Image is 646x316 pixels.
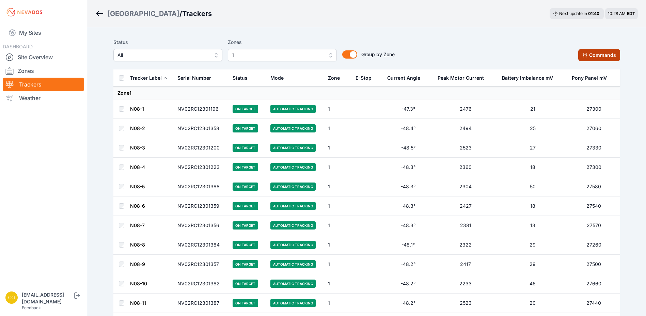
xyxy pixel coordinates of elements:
div: Status [233,75,248,81]
span: Automatic Tracking [270,221,316,230]
td: 1 [324,196,351,216]
td: -48.2° [383,294,433,313]
td: NV02RC12301356 [173,216,229,235]
a: N08-9 [130,261,145,267]
td: -48.3° [383,177,433,196]
td: -48.2° [383,255,433,274]
div: Mode [270,75,284,81]
button: Serial Number [177,70,217,86]
span: All [117,51,209,59]
h3: Trackers [182,9,212,18]
button: Pony Panel mV [572,70,612,86]
td: 46 [498,274,567,294]
td: 2523 [434,294,498,313]
a: N08-6 [130,203,145,209]
span: Automatic Tracking [270,124,316,132]
td: 50 [498,177,567,196]
a: N08-4 [130,164,145,170]
td: -47.3° [383,99,433,119]
span: Automatic Tracking [270,105,316,113]
td: 2381 [434,216,498,235]
td: 27440 [568,294,620,313]
a: My Sites [3,25,84,41]
span: On Target [233,260,258,268]
td: 1 [324,99,351,119]
span: / [179,9,182,18]
td: NV02RC12301387 [173,294,229,313]
a: N08-3 [130,145,145,151]
td: 1 [324,138,351,158]
button: Status [233,70,253,86]
td: 20 [498,294,567,313]
div: Pony Panel mV [572,75,607,81]
td: NV02RC12301359 [173,196,229,216]
span: On Target [233,280,258,288]
a: Trackers [3,78,84,91]
td: NV02RC12301357 [173,255,229,274]
td: NV02RC12301384 [173,235,229,255]
span: On Target [233,105,258,113]
td: 27500 [568,255,620,274]
button: Peak Motor Current [438,70,489,86]
td: 27660 [568,274,620,294]
td: 21 [498,99,567,119]
td: 1 [324,294,351,313]
td: NV02RC12301196 [173,99,229,119]
td: NV02RC12301382 [173,274,229,294]
a: N08-8 [130,242,145,248]
td: NV02RC12301200 [173,138,229,158]
a: Site Overview [3,50,84,64]
td: 29 [498,255,567,274]
div: Peak Motor Current [438,75,484,81]
span: Automatic Tracking [270,144,316,152]
td: 27580 [568,177,620,196]
td: 27300 [568,158,620,177]
button: All [113,49,222,61]
span: On Target [233,144,258,152]
label: Status [113,38,222,46]
div: [EMAIL_ADDRESS][DOMAIN_NAME] [22,291,73,305]
div: E-Stop [356,75,372,81]
button: Battery Imbalance mV [502,70,558,86]
td: 1 [324,119,351,138]
td: 27540 [568,196,620,216]
span: Automatic Tracking [270,260,316,268]
span: Automatic Tracking [270,163,316,171]
td: 27300 [568,99,620,119]
a: Zones [3,64,84,78]
td: 2523 [434,138,498,158]
td: -48.1° [383,235,433,255]
td: 1 [324,235,351,255]
td: 2427 [434,196,498,216]
td: -48.5° [383,138,433,158]
td: 2360 [434,158,498,177]
img: controlroomoperator@invenergy.com [5,291,18,304]
span: On Target [233,183,258,191]
td: 2322 [434,235,498,255]
td: -48.3° [383,158,433,177]
button: Commands [578,49,620,61]
td: -48.3° [383,216,433,235]
nav: Breadcrumb [95,5,212,22]
button: 1 [228,49,337,61]
span: EDT [627,11,635,16]
td: 27570 [568,216,620,235]
td: 2233 [434,274,498,294]
td: 13 [498,216,567,235]
td: NV02RC12301358 [173,119,229,138]
td: 27060 [568,119,620,138]
div: Tracker Label [130,75,162,81]
div: Battery Imbalance mV [502,75,553,81]
td: 2417 [434,255,498,274]
button: Current Angle [387,70,426,86]
a: N08-11 [130,300,146,306]
button: Mode [270,70,289,86]
img: Nevados [5,7,44,18]
td: -48.4° [383,119,433,138]
span: On Target [233,124,258,132]
td: 2304 [434,177,498,196]
a: N08-10 [130,281,147,286]
a: [GEOGRAPHIC_DATA] [107,9,179,18]
span: Automatic Tracking [270,280,316,288]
